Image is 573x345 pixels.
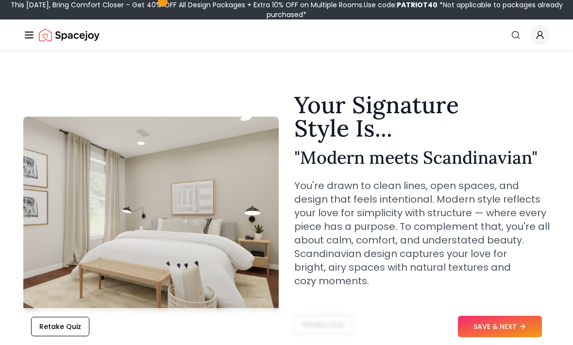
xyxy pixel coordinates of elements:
[23,19,550,51] nav: Global
[31,317,89,336] button: Retake Quiz
[458,316,542,337] button: SAVE & NEXT
[294,179,550,288] p: You're drawn to clean lines, open spaces, and design that feels intentional. Modern style reflect...
[39,25,100,45] img: Spacejoy Logo
[294,93,550,140] h1: Your Signature Style Is...
[294,148,550,167] h2: " Modern meets Scandinavian "
[39,25,100,45] a: Spacejoy
[23,117,279,311] img: Modern meets Scandinavian Style Example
